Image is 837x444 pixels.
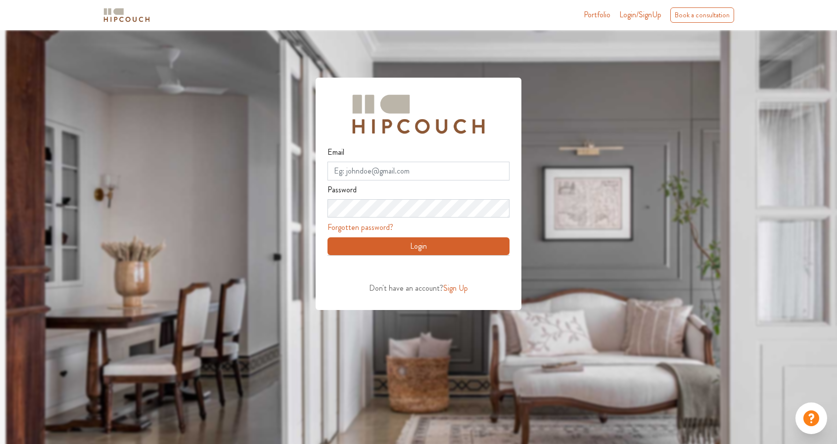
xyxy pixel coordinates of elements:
img: logo-horizontal.svg [102,6,151,24]
input: Eg: johndoe@gmail.com [327,162,510,180]
label: Password [327,180,357,199]
div: Book a consultation [670,7,734,23]
label: Email [327,143,344,162]
iframe: Sign in with Google Button [323,259,513,280]
span: Don't have an account? [369,282,443,294]
a: Forgotten password? [327,222,393,233]
span: logo-horizontal.svg [102,4,151,26]
img: Hipcouch Logo [347,89,490,139]
button: Login [327,237,510,255]
span: Sign Up [443,282,468,294]
a: Portfolio [584,9,610,21]
span: Login/SignUp [619,9,661,20]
